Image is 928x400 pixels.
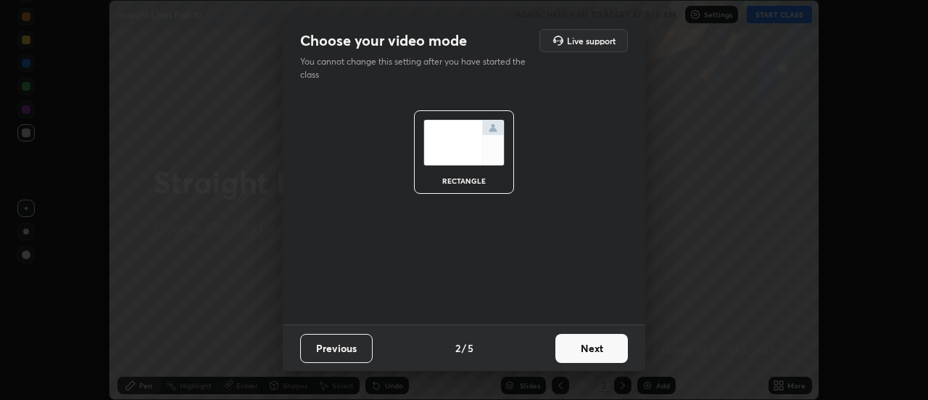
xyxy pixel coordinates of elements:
h4: 2 [455,340,460,356]
button: Previous [300,334,373,363]
button: Next [555,334,628,363]
div: rectangle [435,177,493,184]
img: normalScreenIcon.ae25ed63.svg [423,120,505,166]
h4: 5 [468,340,473,356]
p: You cannot change this setting after you have started the class [300,55,535,81]
h2: Choose your video mode [300,31,467,50]
h5: Live support [567,36,616,45]
h4: / [462,340,466,356]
